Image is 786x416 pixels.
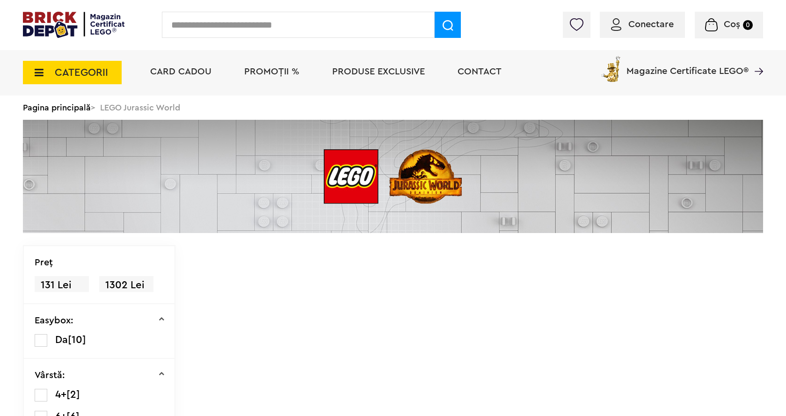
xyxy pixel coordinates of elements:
[23,95,763,120] div: > LEGO Jurassic World
[626,54,749,76] span: Magazine Certificate LEGO®
[55,389,66,400] span: 4+
[55,335,68,345] span: Da
[35,371,65,380] p: Vârstă:
[35,276,89,294] span: 131 Lei
[724,20,740,29] span: Coș
[68,335,86,345] span: [10]
[99,276,153,294] span: 1302 Lei
[66,389,80,400] span: [2]
[749,54,763,64] a: Magazine Certificate LEGO®
[628,20,674,29] span: Conectare
[150,67,211,76] a: Card Cadou
[23,120,763,233] img: LEGO Jurassic World
[332,67,425,76] a: Produse exclusive
[244,67,299,76] a: PROMOȚII %
[743,20,753,30] small: 0
[35,258,53,267] p: Preţ
[55,67,108,78] span: CATEGORII
[23,103,91,112] a: Pagina principală
[458,67,502,76] a: Contact
[611,20,674,29] a: Conectare
[35,316,73,325] p: Easybox:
